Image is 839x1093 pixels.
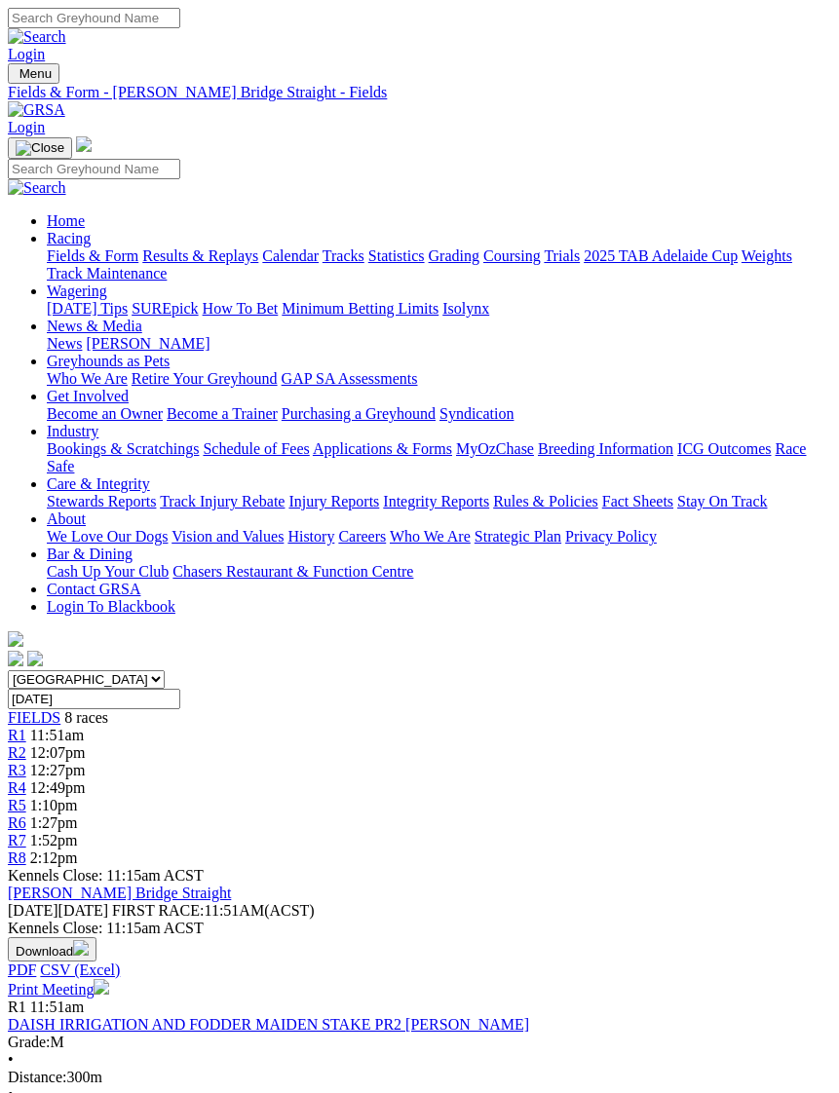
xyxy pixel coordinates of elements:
[47,247,831,283] div: Racing
[47,335,82,352] a: News
[47,405,831,423] div: Get Involved
[8,849,26,866] a: R8
[30,762,86,778] span: 12:27pm
[47,510,86,527] a: About
[8,709,60,726] a: FIELDS
[8,28,66,46] img: Search
[160,493,285,509] a: Track Injury Rebate
[8,902,108,919] span: [DATE]
[262,247,319,264] a: Calendar
[8,832,26,848] a: R7
[47,440,831,475] div: Industry
[47,563,831,581] div: Bar & Dining
[47,300,128,317] a: [DATE] Tips
[30,999,84,1015] span: 11:51am
[47,440,806,474] a: Race Safe
[282,405,436,422] a: Purchasing a Greyhound
[442,300,489,317] a: Isolynx
[47,563,169,580] a: Cash Up Your Club
[390,528,471,545] a: Who We Are
[493,493,598,509] a: Rules & Policies
[30,727,84,743] span: 11:51am
[47,388,129,404] a: Get Involved
[8,727,26,743] a: R1
[112,902,204,919] span: FIRST RACE:
[8,631,23,647] img: logo-grsa-white.png
[47,423,98,439] a: Industry
[142,247,258,264] a: Results & Replays
[8,46,45,62] a: Login
[132,370,278,387] a: Retire Your Greyhound
[112,902,315,919] span: 11:51AM(ACST)
[8,961,36,978] a: PDF
[47,353,170,369] a: Greyhounds as Pets
[429,247,479,264] a: Grading
[19,66,52,81] span: Menu
[30,849,78,866] span: 2:12pm
[8,84,831,101] a: Fields & Form - [PERSON_NAME] Bridge Straight - Fields
[8,981,109,998] a: Print Meeting
[132,300,198,317] a: SUREpick
[27,651,43,666] img: twitter.svg
[287,528,334,545] a: History
[8,937,96,961] button: Download
[677,493,767,509] a: Stay On Track
[8,797,26,813] a: R5
[30,814,78,831] span: 1:27pm
[742,247,792,264] a: Weights
[73,940,89,956] img: download.svg
[677,440,771,457] a: ICG Outcomes
[8,961,831,979] div: Download
[8,885,231,901] a: [PERSON_NAME] Bridge Straight
[203,440,309,457] a: Schedule of Fees
[282,370,418,387] a: GAP SA Assessments
[47,528,831,546] div: About
[483,247,541,264] a: Coursing
[167,405,278,422] a: Become a Trainer
[47,405,163,422] a: Become an Owner
[47,318,142,334] a: News & Media
[8,762,26,778] a: R3
[288,493,379,509] a: Injury Reports
[30,779,86,796] span: 12:49pm
[544,247,580,264] a: Trials
[8,1034,51,1050] span: Grade:
[8,744,26,761] a: R2
[47,493,831,510] div: Care & Integrity
[538,440,673,457] a: Breeding Information
[8,999,26,1015] span: R1
[565,528,657,545] a: Privacy Policy
[47,598,175,615] a: Login To Blackbook
[8,689,180,709] input: Select date
[40,961,120,978] a: CSV (Excel)
[86,335,210,352] a: [PERSON_NAME]
[368,247,425,264] a: Statistics
[30,797,78,813] span: 1:10pm
[172,563,413,580] a: Chasers Restaurant & Function Centre
[8,867,204,884] span: Kennels Close: 11:15am ACST
[8,814,26,831] a: R6
[8,920,831,937] div: Kennels Close: 11:15am ACST
[64,709,108,726] span: 8 races
[338,528,386,545] a: Careers
[8,1016,529,1033] a: DAISH IRRIGATION AND FODDER MAIDEN STAKE PR2 [PERSON_NAME]
[439,405,514,422] a: Syndication
[8,1034,831,1051] div: M
[47,335,831,353] div: News & Media
[47,247,138,264] a: Fields & Form
[203,300,279,317] a: How To Bet
[8,779,26,796] a: R4
[47,230,91,246] a: Racing
[47,581,140,597] a: Contact GRSA
[76,136,92,152] img: logo-grsa-white.png
[475,528,561,545] a: Strategic Plan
